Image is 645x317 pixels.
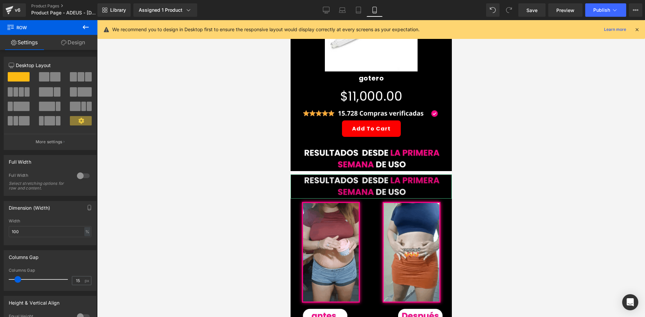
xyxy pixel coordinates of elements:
div: Width [9,219,91,223]
div: Open Intercom Messenger [622,294,638,310]
span: $11,000.00 [50,65,112,88]
button: Redo [502,3,516,17]
p: We recommend you to design in Desktop first to ensure the responsive layout would display correct... [112,26,420,33]
a: Tablet [350,3,367,17]
button: More [629,3,642,17]
span: Save [526,7,537,14]
a: New Library [97,3,131,17]
div: Dimension (Width) [9,201,50,211]
button: Publish [585,3,626,17]
a: Mobile [367,3,383,17]
div: Full Width [9,155,31,165]
a: v6 [3,3,26,17]
a: Desktop [318,3,334,17]
span: Preview [556,7,574,14]
div: v6 [13,6,22,14]
div: Select stretching options for row and content. [9,181,69,191]
span: px [85,278,90,283]
button: Undo [486,3,500,17]
span: Publish [593,7,610,13]
span: Product Page - ADEUS - [DATE] 10:31:53 [31,10,96,15]
button: More settings [4,134,96,150]
a: Product Pages [31,3,109,9]
a: gotero [68,54,93,62]
div: Full Width [9,173,70,180]
span: Row [7,20,74,35]
a: Design [49,35,97,50]
button: Add To Cart [51,100,110,117]
p: More settings [36,139,62,145]
span: Library [110,7,126,13]
div: Columns Gap [9,268,91,273]
div: % [84,227,90,236]
a: Laptop [334,3,350,17]
input: auto [9,226,91,237]
div: Height & Vertical Align [9,296,59,306]
a: Learn more [601,25,629,34]
span: Add To Cart [61,105,100,112]
p: Desktop Layout [9,62,91,69]
div: Assigned 1 Product [139,7,192,13]
div: Columns Gap [9,251,39,260]
a: Preview [548,3,583,17]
